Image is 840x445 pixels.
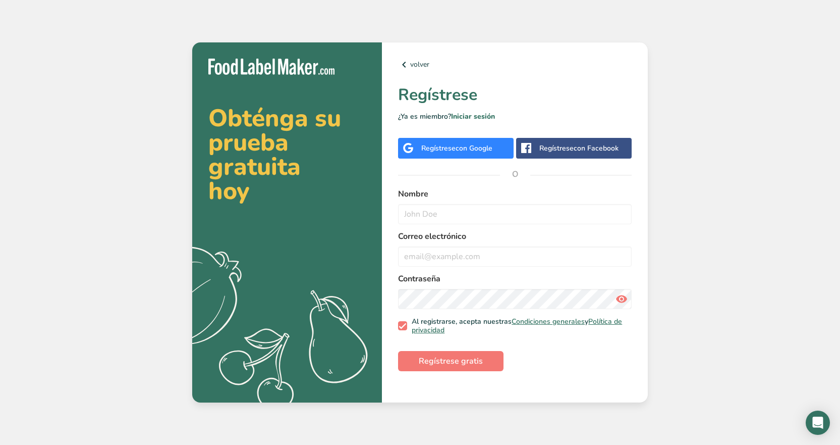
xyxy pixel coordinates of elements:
span: con Facebook [574,143,619,153]
label: Contraseña [398,273,632,285]
img: Food Label Maker [208,59,334,75]
input: John Doe [398,204,632,224]
div: Open Intercom Messenger [806,411,830,435]
div: Regístrese [421,143,492,154]
a: Condiciones generales [512,317,585,326]
a: Política de privacidad [412,317,622,335]
div: Regístrese [539,143,619,154]
button: Regístrese gratis [398,351,503,371]
p: ¿Ya es miembro? [398,111,632,122]
a: Iniciar sesión [451,112,495,121]
label: Correo electrónico [398,230,632,242]
label: Nombre [398,188,632,200]
input: email@example.com [398,246,632,267]
span: con Google [456,143,492,153]
h1: Regístrese [398,83,632,107]
span: O [500,159,530,189]
a: volver [398,59,632,71]
h2: Obténga su prueba gratuita hoy [208,106,366,203]
span: Al registrarse, acepta nuestras y [407,317,628,335]
span: Regístrese gratis [419,355,483,367]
